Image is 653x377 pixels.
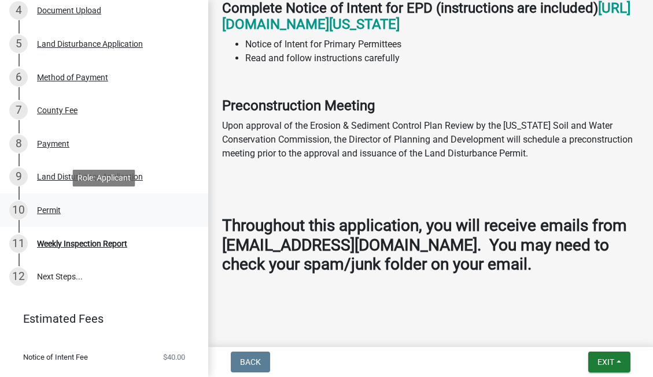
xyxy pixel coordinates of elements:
[163,353,185,361] span: $40.00
[37,206,61,214] div: Permit
[37,40,143,48] div: Land Disturbance Application
[222,119,639,160] p: Upon approval of the Erosion & Sediment Control Plan Review by the [US_STATE] Soil and Water Cons...
[9,135,28,153] div: 8
[37,240,127,248] div: Weekly Inspection Report
[9,201,28,219] div: 10
[37,106,78,114] div: County Fee
[9,234,28,253] div: 11
[231,352,270,372] button: Back
[222,216,627,274] strong: Throughout this application, you will receive emails from [EMAIL_ADDRESS][DOMAIN_NAME]. You may n...
[597,357,614,367] span: Exit
[9,35,28,53] div: 5
[37,6,101,14] div: Document Upload
[9,267,28,286] div: 12
[37,73,108,81] div: Method of Payment
[9,68,28,87] div: 6
[240,357,261,367] span: Back
[588,352,630,372] button: Exit
[37,173,143,181] div: Land Disturbance Application
[245,38,639,51] li: Notice of Intent for Primary Permittees
[37,140,69,148] div: Payment
[9,101,28,120] div: 7
[9,167,28,186] div: 9
[245,51,639,65] li: Read and follow instructions carefully
[9,1,28,20] div: 4
[73,170,135,186] div: Role: Applicant
[9,307,190,330] a: Estimated Fees
[222,98,375,114] strong: Preconstruction Meeting
[23,353,88,361] span: Notice of Intent Fee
